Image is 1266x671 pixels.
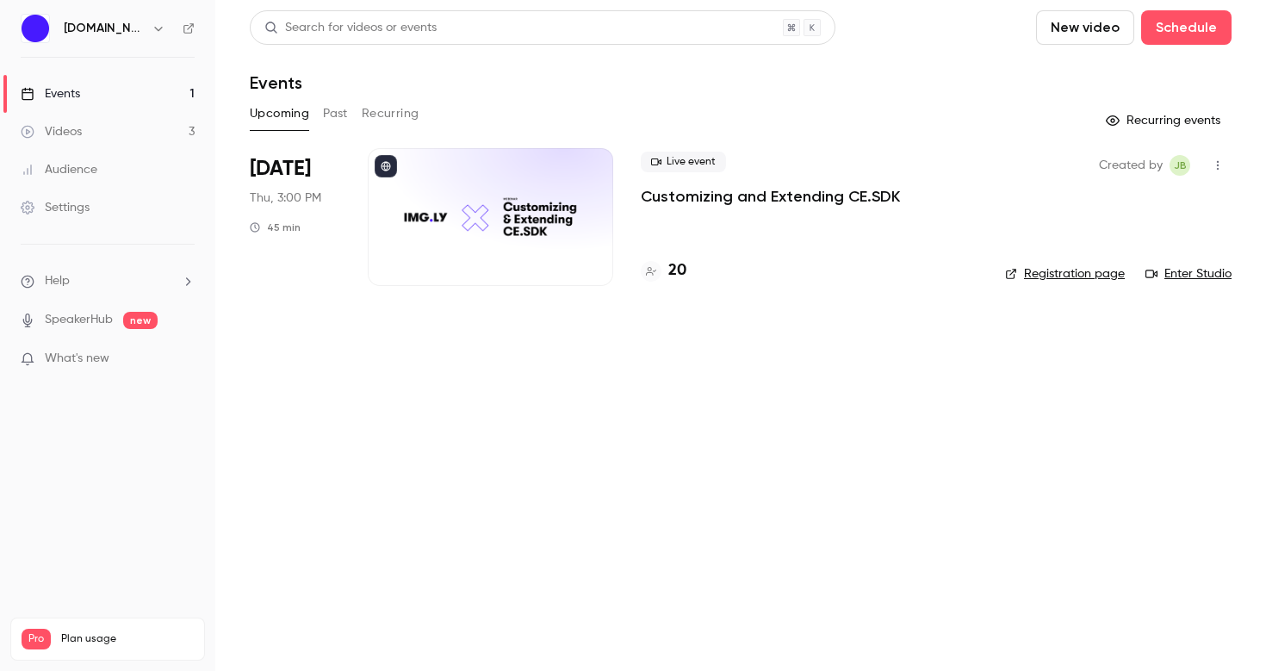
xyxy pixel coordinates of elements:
[64,20,145,37] h6: [DOMAIN_NAME]
[1174,155,1187,176] span: JB
[1145,265,1232,283] a: Enter Studio
[250,221,301,234] div: 45 min
[641,259,686,283] a: 20
[250,148,340,286] div: Aug 21 Thu, 3:00 PM (Europe/Berlin)
[22,15,49,42] img: IMG.LY
[362,100,419,127] button: Recurring
[1099,155,1163,176] span: Created by
[641,152,726,172] span: Live event
[21,272,195,290] li: help-dropdown-opener
[21,123,82,140] div: Videos
[1141,10,1232,45] button: Schedule
[1005,265,1125,283] a: Registration page
[668,259,686,283] h4: 20
[250,72,302,93] h1: Events
[1098,107,1232,134] button: Recurring events
[323,100,348,127] button: Past
[250,189,321,207] span: Thu, 3:00 PM
[250,155,311,183] span: [DATE]
[22,629,51,649] span: Pro
[123,312,158,329] span: new
[250,100,309,127] button: Upcoming
[1036,10,1134,45] button: New video
[45,272,70,290] span: Help
[45,350,109,368] span: What's new
[1170,155,1190,176] span: Jan Bussieck
[264,19,437,37] div: Search for videos or events
[45,311,113,329] a: SpeakerHub
[21,199,90,216] div: Settings
[61,632,194,646] span: Plan usage
[641,186,900,207] a: Customizing and Extending CE.SDK
[21,85,80,103] div: Events
[21,161,97,178] div: Audience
